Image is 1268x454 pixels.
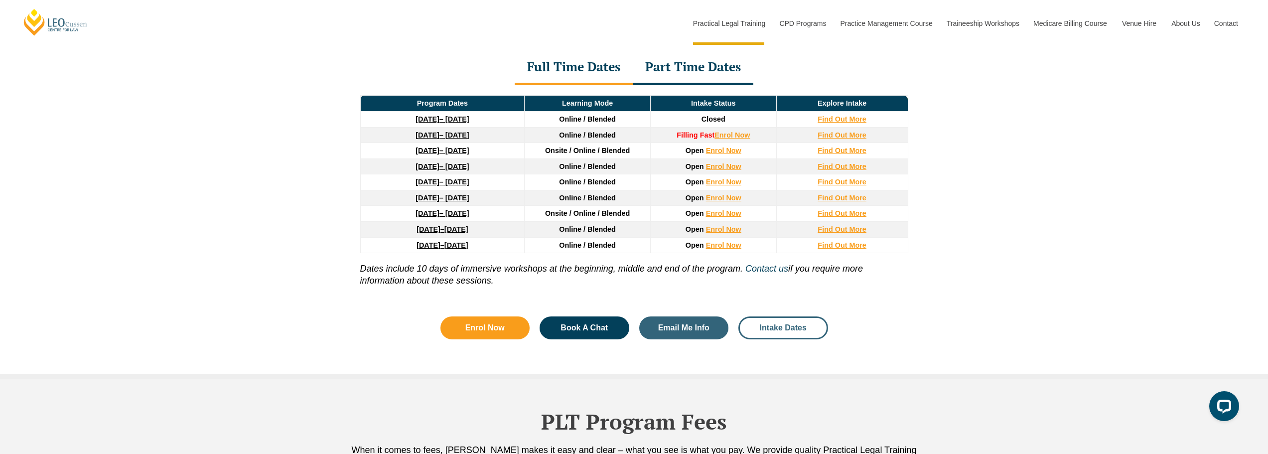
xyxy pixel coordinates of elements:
[706,162,741,170] a: Enrol Now
[559,194,616,202] span: Online / Blended
[833,2,939,45] a: Practice Management Course
[444,241,468,249] span: [DATE]
[939,2,1026,45] a: Traineeship Workshops
[650,96,776,112] td: Intake Status
[416,178,469,186] a: [DATE]– [DATE]
[702,115,725,123] span: Closed
[416,115,469,123] a: [DATE]– [DATE]
[440,316,530,339] a: Enrol Now
[416,209,469,217] a: [DATE]– [DATE]
[686,194,704,202] span: Open
[22,8,89,36] a: [PERSON_NAME] Centre for Law
[416,162,469,170] a: [DATE]– [DATE]
[706,225,741,233] a: Enrol Now
[633,50,753,85] div: Part Time Dates
[416,147,469,154] a: [DATE]– [DATE]
[465,324,505,332] span: Enrol Now
[686,241,704,249] span: Open
[416,147,439,154] strong: [DATE]
[545,147,630,154] span: Onsite / Online / Blended
[818,241,866,249] a: Find Out More
[417,225,440,233] strong: [DATE]
[416,194,439,202] strong: [DATE]
[417,241,468,249] a: [DATE]–[DATE]
[416,131,469,139] a: [DATE]– [DATE]
[559,225,616,233] span: Online / Blended
[416,209,439,217] strong: [DATE]
[706,194,741,202] a: Enrol Now
[416,115,439,123] strong: [DATE]
[1115,2,1164,45] a: Venue Hire
[818,225,866,233] a: Find Out More
[686,147,704,154] span: Open
[444,225,468,233] span: [DATE]
[818,209,866,217] a: Find Out More
[658,324,709,332] span: Email Me Info
[1026,2,1115,45] a: Medicare Billing Course
[818,162,866,170] a: Find Out More
[416,194,469,202] a: [DATE]– [DATE]
[706,178,741,186] a: Enrol Now
[416,178,439,186] strong: [DATE]
[760,324,807,332] span: Intake Dates
[561,324,608,332] span: Book A Chat
[818,147,866,154] a: Find Out More
[639,316,729,339] a: Email Me Info
[525,96,651,112] td: Learning Mode
[417,241,440,249] strong: [DATE]
[706,209,741,217] a: Enrol Now
[745,264,788,274] a: Contact us
[686,178,704,186] span: Open
[686,209,704,217] span: Open
[350,409,918,434] h2: PLT Program Fees
[772,2,833,45] a: CPD Programs
[738,316,828,339] a: Intake Dates
[559,241,616,249] span: Online / Blended
[677,131,714,139] strong: Filling Fast
[559,115,616,123] span: Online / Blended
[1207,2,1246,45] a: Contact
[1201,387,1243,429] iframe: LiveChat chat widget
[559,178,616,186] span: Online / Blended
[818,178,866,186] a: Find Out More
[776,96,908,112] td: Explore Intake
[1164,2,1207,45] a: About Us
[559,162,616,170] span: Online / Blended
[714,131,750,139] a: Enrol Now
[360,253,908,287] p: if you require more information about these sessions.
[540,316,629,339] a: Book A Chat
[686,225,704,233] span: Open
[686,2,772,45] a: Practical Legal Training
[818,115,866,123] a: Find Out More
[416,131,439,139] strong: [DATE]
[515,50,633,85] div: Full Time Dates
[818,194,866,202] a: Find Out More
[360,96,525,112] td: Program Dates
[545,209,630,217] span: Onsite / Online / Blended
[417,225,468,233] a: [DATE]–[DATE]
[686,162,704,170] span: Open
[706,147,741,154] a: Enrol Now
[360,264,743,274] i: Dates include 10 days of immersive workshops at the beginning, middle and end of the program.
[559,131,616,139] span: Online / Blended
[818,131,866,139] a: Find Out More
[416,162,439,170] strong: [DATE]
[706,241,741,249] a: Enrol Now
